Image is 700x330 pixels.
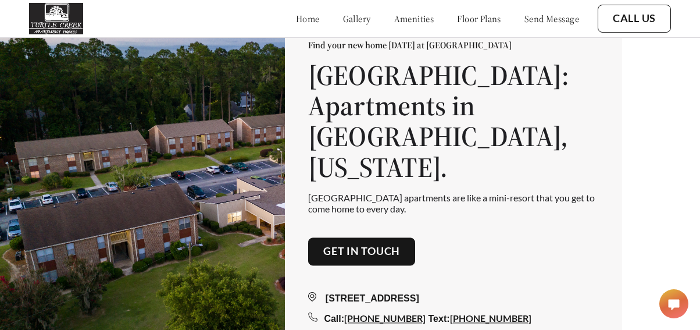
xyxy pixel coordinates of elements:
a: [PHONE_NUMBER] [450,313,531,324]
span: Call: [324,314,344,324]
h1: [GEOGRAPHIC_DATA]: Apartments in [GEOGRAPHIC_DATA], [US_STATE]. [308,60,599,183]
button: Get in touch [308,238,415,266]
a: amenities [394,13,434,24]
a: Call Us [613,12,656,25]
img: turtle_creek_logo.png [29,3,83,34]
span: Text: [428,314,450,324]
button: Call Us [598,5,671,33]
a: gallery [343,13,371,24]
a: floor plans [457,13,501,24]
a: [PHONE_NUMBER] [344,313,426,324]
p: Find your new home [DATE] at [GEOGRAPHIC_DATA] [308,39,599,51]
p: [GEOGRAPHIC_DATA] apartments are like a mini-resort that you get to come home to every day. [308,192,599,214]
a: home [296,13,320,24]
a: Get in touch [323,246,400,258]
a: send message [524,13,579,24]
div: [STREET_ADDRESS] [308,292,599,306]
